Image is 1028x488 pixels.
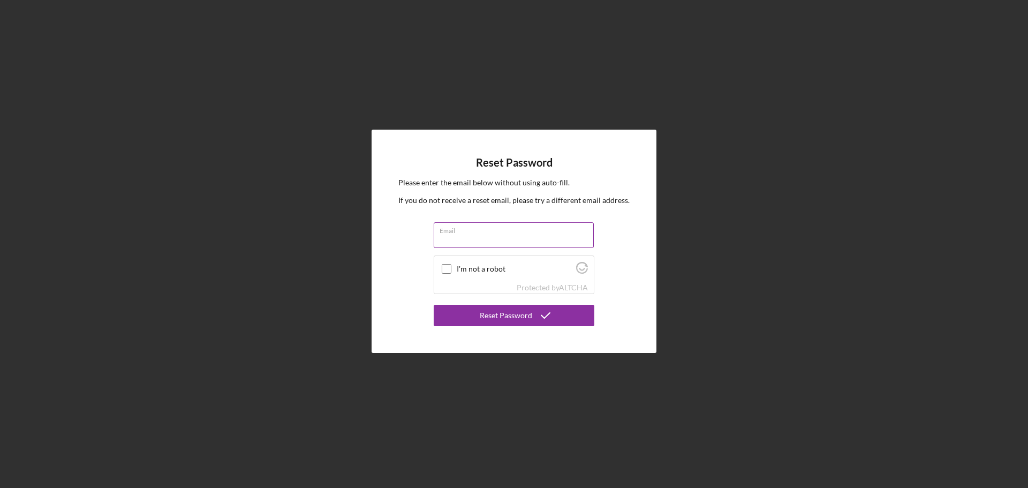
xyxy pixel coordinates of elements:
[434,305,594,326] button: Reset Password
[398,177,630,189] p: Please enter the email below without using auto-fill.
[440,223,594,235] label: Email
[398,194,630,206] p: If you do not receive a reset email, please try a different email address.
[476,156,553,169] h4: Reset Password
[576,266,588,275] a: Visit Altcha.org
[480,305,532,326] div: Reset Password
[457,265,573,273] label: I'm not a robot
[517,283,588,292] div: Protected by
[559,283,588,292] a: Visit Altcha.org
